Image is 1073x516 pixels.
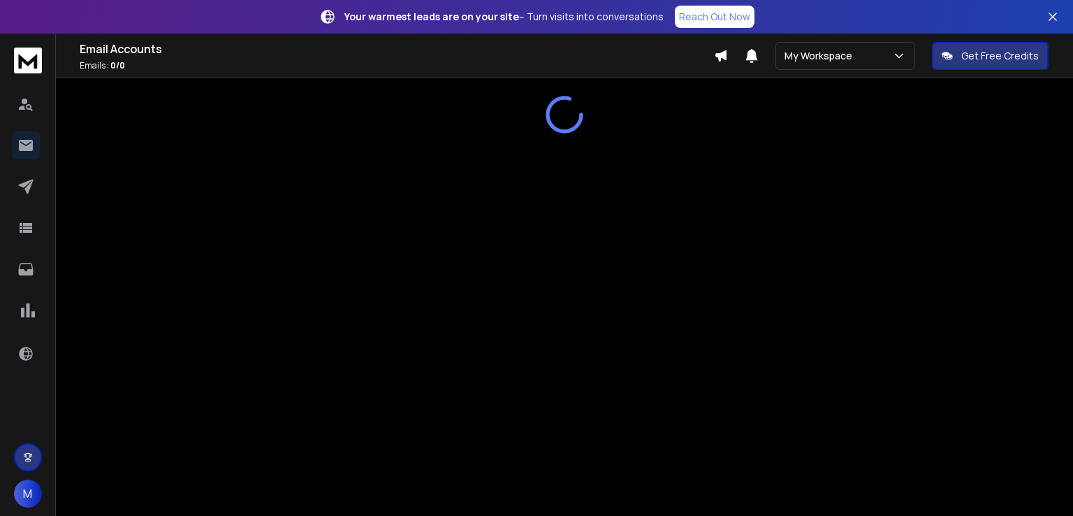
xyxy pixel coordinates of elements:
h1: Email Accounts [80,41,714,57]
p: My Workspace [784,49,858,63]
strong: Your warmest leads are on your site [344,10,519,23]
button: Get Free Credits [932,42,1049,70]
p: Reach Out Now [679,10,750,24]
button: M [14,480,42,508]
p: Get Free Credits [961,49,1039,63]
span: 0 / 0 [110,59,125,71]
p: Emails : [80,60,714,71]
a: Reach Out Now [675,6,754,28]
img: logo [14,48,42,73]
p: – Turn visits into conversations [344,10,664,24]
